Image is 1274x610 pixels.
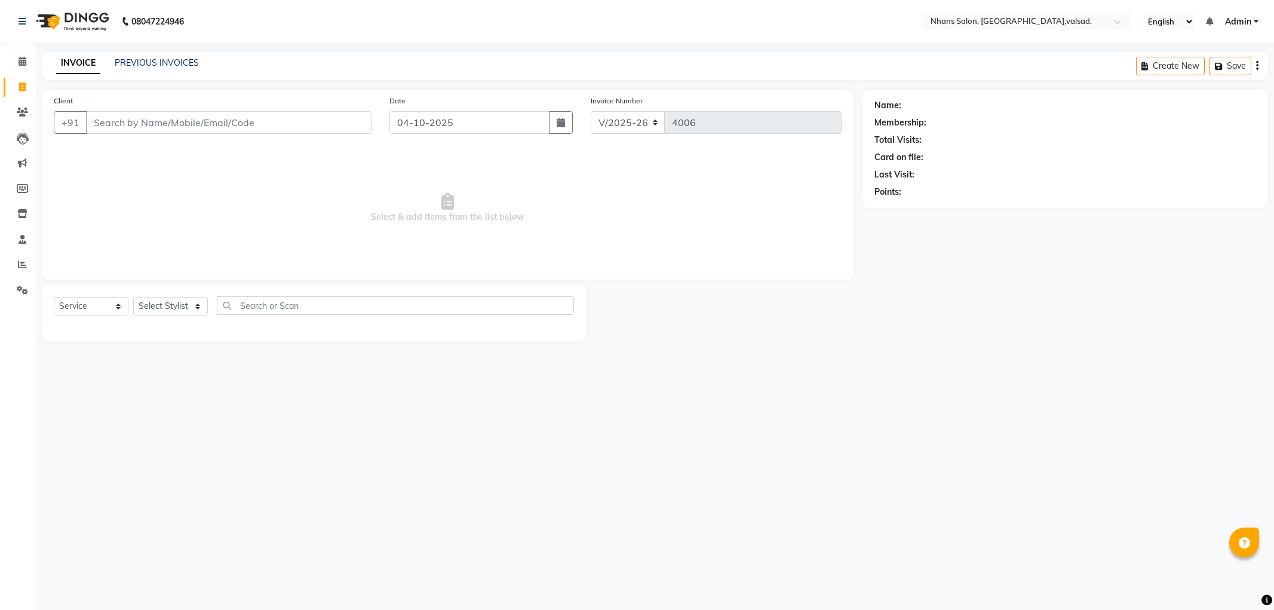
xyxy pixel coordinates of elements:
[874,151,923,164] div: Card on file:
[874,168,914,181] div: Last Visit:
[54,96,73,106] label: Client
[54,111,87,134] button: +91
[115,57,199,68] a: PREVIOUS INVOICES
[1136,57,1205,75] button: Create New
[389,96,406,106] label: Date
[1209,57,1251,75] button: Save
[874,117,926,129] div: Membership:
[874,99,901,112] div: Name:
[56,53,100,74] a: INVOICE
[874,186,901,198] div: Points:
[217,296,574,315] input: Search or Scan
[54,148,842,268] span: Select & add items from the list below
[131,5,184,38] b: 08047224946
[30,5,112,38] img: logo
[86,111,372,134] input: Search by Name/Mobile/Email/Code
[874,134,922,146] div: Total Visits:
[1225,16,1251,28] span: Admin
[1224,562,1262,598] iframe: chat widget
[591,96,643,106] label: Invoice Number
